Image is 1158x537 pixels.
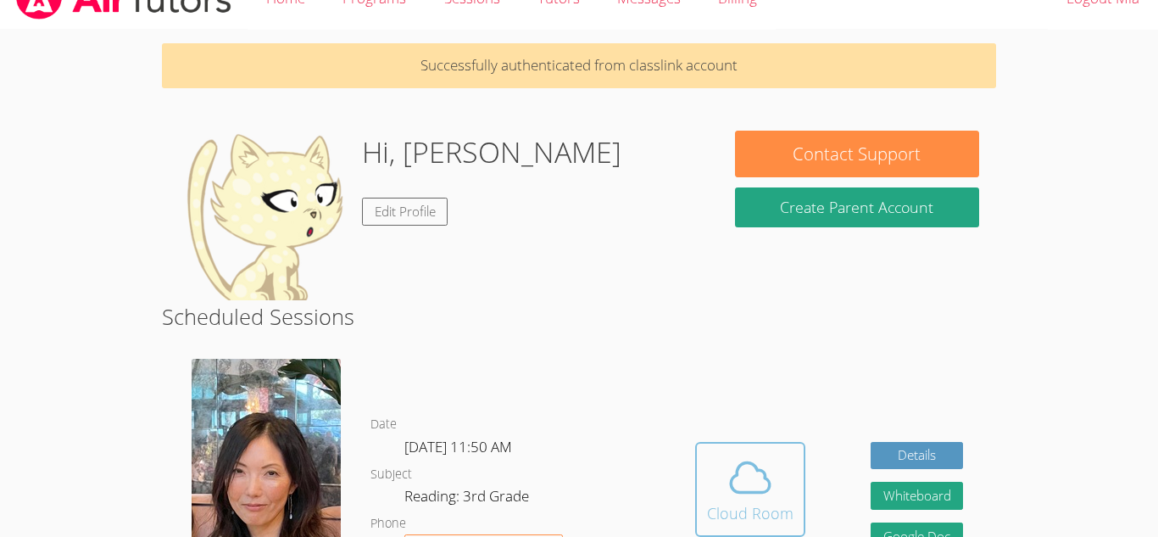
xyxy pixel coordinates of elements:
a: Edit Profile [362,198,448,226]
h2: Scheduled Sessions [162,300,996,333]
h1: Hi, [PERSON_NAME] [362,131,621,174]
dd: Reading: 3rd Grade [404,484,532,513]
button: Whiteboard [871,482,964,510]
dt: Date [370,414,397,435]
a: Details [871,442,964,470]
button: Contact Support [735,131,979,177]
dt: Subject [370,464,412,485]
div: Cloud Room [707,501,793,525]
img: default.png [179,131,348,300]
button: Create Parent Account [735,187,979,227]
button: Cloud Room [695,442,805,537]
p: Successfully authenticated from classlink account [162,43,996,88]
span: [DATE] 11:50 AM [404,437,512,456]
dt: Phone [370,513,406,534]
